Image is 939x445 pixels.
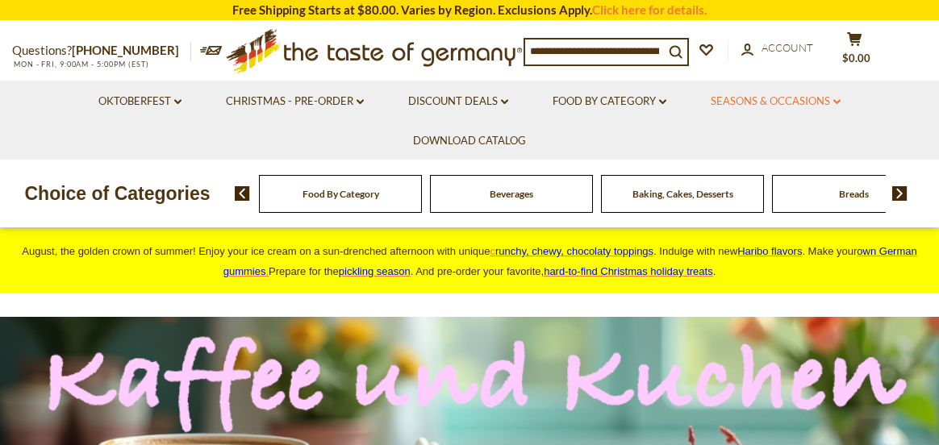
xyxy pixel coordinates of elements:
[592,2,707,17] a: Click here for details.
[892,186,908,201] img: next arrow
[839,188,869,200] a: Breads
[495,245,653,257] span: runchy, chewy, chocolaty toppings
[632,188,733,200] a: Baking, Cakes, Desserts
[339,265,411,277] a: pickling season
[72,43,179,57] a: [PHONE_NUMBER]
[408,93,508,110] a: Discount Deals
[490,188,533,200] a: Beverages
[762,41,813,54] span: Account
[303,188,379,200] a: Food By Category
[830,31,878,72] button: $0.00
[553,93,666,110] a: Food By Category
[226,93,364,110] a: Christmas - PRE-ORDER
[737,245,802,257] a: Haribo flavors
[12,40,191,61] p: Questions?
[235,186,250,201] img: previous arrow
[842,52,870,64] span: $0.00
[413,132,526,150] a: Download Catalog
[544,265,716,277] span: .
[22,245,916,277] span: August, the golden crown of summer! Enjoy your ice cream on a sun-drenched afternoon with unique ...
[12,60,149,69] span: MON - FRI, 9:00AM - 5:00PM (EST)
[741,40,813,57] a: Account
[711,93,841,110] a: Seasons & Occasions
[490,245,654,257] a: crunchy, chewy, chocolaty toppings
[544,265,713,277] a: hard-to-find Christmas holiday treats
[98,93,182,110] a: Oktoberfest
